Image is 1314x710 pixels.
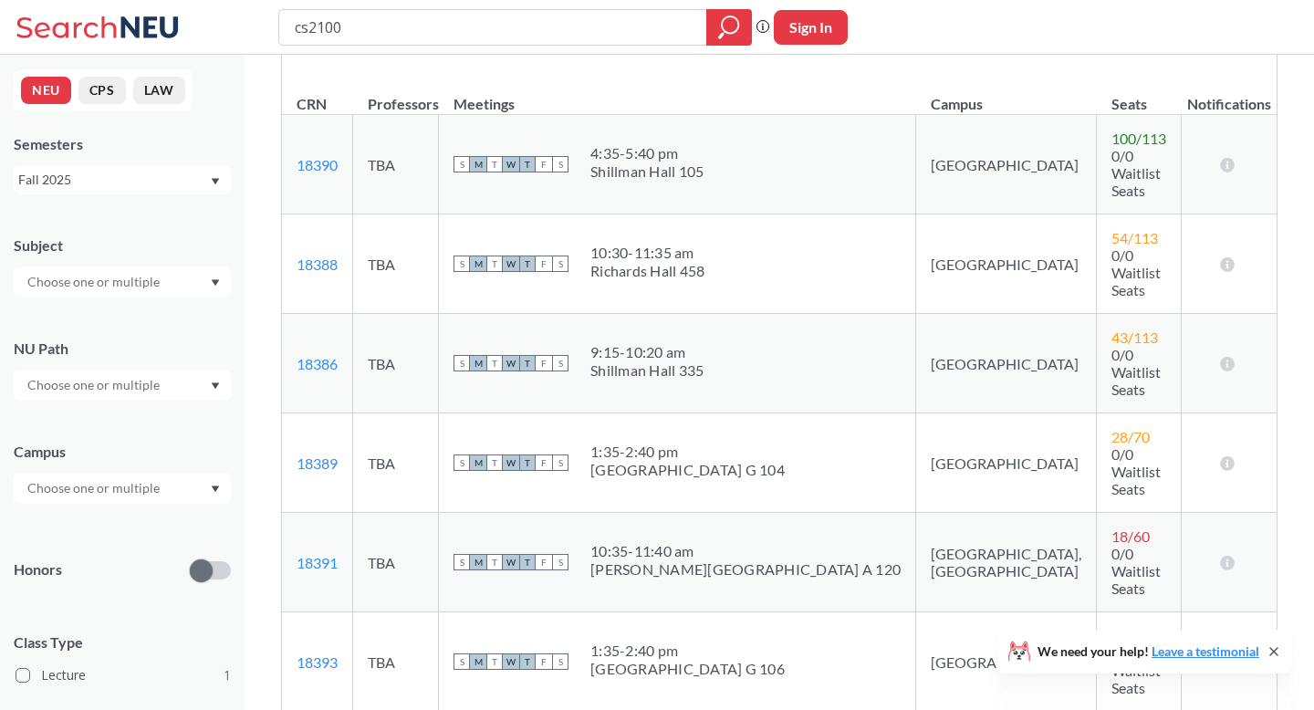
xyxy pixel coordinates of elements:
[224,665,231,685] span: 1
[536,454,552,471] span: F
[916,513,1097,612] td: [GEOGRAPHIC_DATA], [GEOGRAPHIC_DATA]
[536,554,552,570] span: F
[590,244,704,262] div: 10:30 - 11:35 am
[1111,229,1158,246] span: 54 / 113
[1097,76,1182,115] th: Seats
[503,454,519,471] span: W
[1111,545,1161,597] span: 0/0 Waitlist Seats
[536,653,552,670] span: F
[353,413,439,513] td: TBA
[916,115,1097,214] td: [GEOGRAPHIC_DATA]
[14,632,231,653] span: Class Type
[590,361,704,380] div: Shillman Hall 335
[1182,76,1277,115] th: Notifications
[486,256,503,272] span: T
[519,554,536,570] span: T
[1111,329,1158,346] span: 43 / 113
[18,170,209,190] div: Fall 2025
[916,76,1097,115] th: Campus
[470,256,486,272] span: M
[1038,645,1259,658] span: We need your help!
[470,554,486,570] span: M
[590,144,704,162] div: 4:35 - 5:40 pm
[916,314,1097,413] td: [GEOGRAPHIC_DATA]
[297,256,338,273] a: 18388
[519,256,536,272] span: T
[486,653,503,670] span: T
[718,15,740,40] svg: magnifying glass
[211,382,220,390] svg: Dropdown arrow
[21,77,71,104] button: NEU
[470,355,486,371] span: M
[590,443,785,461] div: 1:35 - 2:40 pm
[297,94,327,114] div: CRN
[503,653,519,670] span: W
[486,355,503,371] span: T
[503,355,519,371] span: W
[353,76,439,115] th: Professors
[1111,346,1161,398] span: 0/0 Waitlist Seats
[1111,445,1161,497] span: 0/0 Waitlist Seats
[1111,147,1161,199] span: 0/0 Waitlist Seats
[590,343,704,361] div: 9:15 - 10:20 am
[774,10,848,45] button: Sign In
[706,9,752,46] div: magnifying glass
[552,156,568,172] span: S
[470,653,486,670] span: M
[353,314,439,413] td: TBA
[133,77,185,104] button: LAW
[590,542,901,560] div: 10:35 - 11:40 am
[454,454,470,471] span: S
[536,355,552,371] span: F
[454,256,470,272] span: S
[18,271,172,293] input: Choose one or multiple
[1111,527,1150,545] span: 18 / 60
[439,76,916,115] th: Meetings
[297,653,338,671] a: 18393
[503,256,519,272] span: W
[486,554,503,570] span: T
[486,156,503,172] span: T
[293,12,693,43] input: Class, professor, course number, "phrase"
[211,279,220,287] svg: Dropdown arrow
[552,554,568,570] span: S
[552,653,568,670] span: S
[353,513,439,612] td: TBA
[1111,627,1142,644] span: 8 / 70
[536,156,552,172] span: F
[590,642,785,660] div: 1:35 - 2:40 pm
[18,374,172,396] input: Choose one or multiple
[14,235,231,256] div: Subject
[552,256,568,272] span: S
[211,486,220,493] svg: Dropdown arrow
[211,178,220,185] svg: Dropdown arrow
[353,214,439,314] td: TBA
[486,454,503,471] span: T
[14,134,231,154] div: Semesters
[916,413,1097,513] td: [GEOGRAPHIC_DATA]
[590,461,785,479] div: [GEOGRAPHIC_DATA] G 104
[14,266,231,298] div: Dropdown arrow
[590,660,785,678] div: [GEOGRAPHIC_DATA] G 106
[78,77,126,104] button: CPS
[14,473,231,504] div: Dropdown arrow
[519,454,536,471] span: T
[916,214,1097,314] td: [GEOGRAPHIC_DATA]
[503,554,519,570] span: W
[454,355,470,371] span: S
[297,454,338,472] a: 18389
[14,442,231,462] div: Campus
[590,262,704,280] div: Richards Hall 458
[454,156,470,172] span: S
[503,156,519,172] span: W
[14,339,231,359] div: NU Path
[552,355,568,371] span: S
[16,663,231,687] label: Lecture
[14,370,231,401] div: Dropdown arrow
[14,165,231,194] div: Fall 2025Dropdown arrow
[297,355,338,372] a: 18386
[454,653,470,670] span: S
[1111,130,1166,147] span: 100 / 113
[590,162,704,181] div: Shillman Hall 105
[470,454,486,471] span: M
